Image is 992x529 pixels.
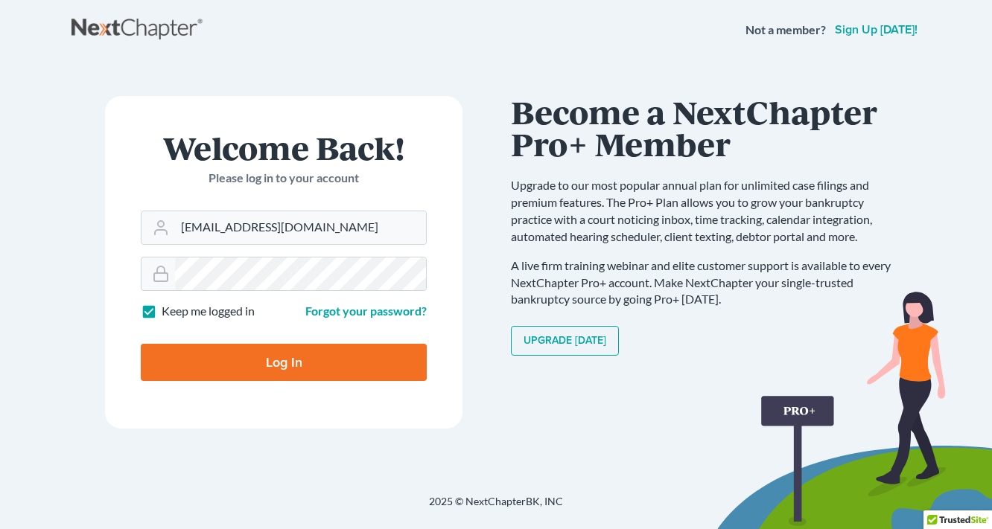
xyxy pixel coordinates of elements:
[305,304,427,318] a: Forgot your password?
[832,24,921,36] a: Sign up [DATE]!
[175,211,426,244] input: Email Address
[511,326,619,356] a: Upgrade [DATE]
[745,22,826,39] strong: Not a member?
[511,177,906,245] p: Upgrade to our most popular annual plan for unlimited case filings and premium features. The Pro+...
[141,132,427,164] h1: Welcome Back!
[141,344,427,381] input: Log In
[71,494,921,521] div: 2025 © NextChapterBK, INC
[511,257,906,309] p: A live firm training webinar and elite customer support is available to every NextChapter Pro+ ac...
[511,96,906,159] h1: Become a NextChapter Pro+ Member
[141,170,427,187] p: Please log in to your account
[162,303,255,320] label: Keep me logged in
